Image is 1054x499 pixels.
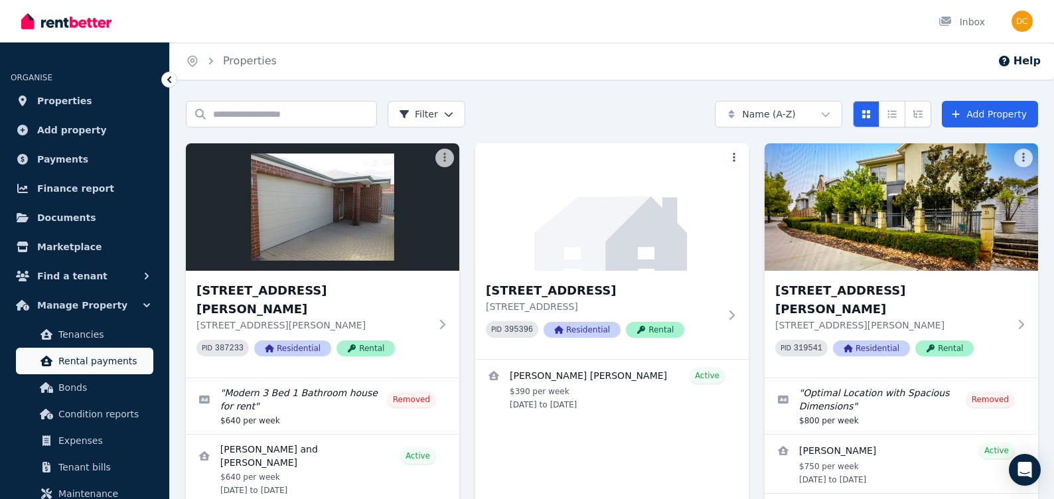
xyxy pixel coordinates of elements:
span: Residential [544,322,621,338]
span: Bonds [58,380,148,395]
a: Bonds [16,374,153,401]
a: Tenant bills [16,454,153,480]
p: [STREET_ADDRESS][PERSON_NAME] [775,319,1009,332]
span: Properties [37,93,92,109]
a: View details for Martin John Carryer [475,360,749,418]
a: 31 Harman Place, Aveley[STREET_ADDRESS][PERSON_NAME][STREET_ADDRESS][PERSON_NAME]PID 319541Reside... [765,143,1038,378]
img: 31 Harman Place, Aveley [765,143,1038,271]
code: 387233 [215,344,244,353]
small: PID [202,344,212,352]
button: Filter [388,101,465,127]
span: ORGANISE [11,73,52,82]
code: 319541 [794,344,822,353]
img: 15/201 Scarborough Beach Rd, Mount Hawthorn [475,143,749,271]
a: Condition reports [16,401,153,427]
button: More options [435,149,454,167]
button: More options [1014,149,1033,167]
span: Add property [37,122,107,138]
span: Rental [337,340,395,356]
span: Marketplace [37,239,102,255]
span: Rental payments [58,353,148,369]
code: 395396 [504,325,533,334]
small: PID [781,344,791,352]
a: Finance report [11,175,159,202]
a: Rental payments [16,348,153,374]
h3: [STREET_ADDRESS] [486,281,719,300]
a: Tenancies [16,321,153,348]
span: Tenancies [58,326,148,342]
span: Condition reports [58,406,148,422]
a: Add property [11,117,159,143]
span: Manage Property [37,297,127,313]
span: Tenant bills [58,459,148,475]
span: Finance report [37,180,114,196]
h3: [STREET_ADDRESS][PERSON_NAME] [196,281,430,319]
p: [STREET_ADDRESS] [486,300,719,313]
div: View options [853,101,931,127]
span: Residential [254,340,331,356]
img: 9D Charles East St, Midland [186,143,459,271]
a: View details for Bradley Todd [765,435,1038,493]
div: Inbox [939,15,985,29]
span: Rental [915,340,974,356]
a: Properties [11,88,159,114]
span: Payments [37,151,88,167]
span: Expenses [58,433,148,449]
button: Expanded list view [905,101,931,127]
a: Edit listing: Modern 3 Bed 1 Bathroom house for rent [186,378,459,434]
button: Card view [853,101,879,127]
button: Find a tenant [11,263,159,289]
a: Marketplace [11,234,159,260]
button: Help [998,53,1041,69]
a: Payments [11,146,159,173]
p: [STREET_ADDRESS][PERSON_NAME] [196,319,430,332]
button: Manage Property [11,292,159,319]
button: More options [725,149,743,167]
h3: [STREET_ADDRESS][PERSON_NAME] [775,281,1009,319]
a: Edit listing: Optimal Location with Spacious Dimensions [765,378,1038,434]
a: Add Property [942,101,1038,127]
span: Documents [37,210,96,226]
span: Find a tenant [37,268,108,284]
img: RentBetter [21,11,112,31]
button: Compact list view [879,101,905,127]
a: 15/201 Scarborough Beach Rd, Mount Hawthorn[STREET_ADDRESS][STREET_ADDRESS]PID 395396ResidentialR... [475,143,749,359]
span: Filter [399,107,438,121]
button: Name (A-Z) [715,101,842,127]
span: Residential [833,340,910,356]
a: 9D Charles East St, Midland[STREET_ADDRESS][PERSON_NAME][STREET_ADDRESS][PERSON_NAME]PID 387233Re... [186,143,459,378]
img: Darren Callaway [1012,11,1033,32]
a: Documents [11,204,159,231]
div: Open Intercom Messenger [1009,454,1041,486]
span: Rental [626,322,684,338]
a: Properties [223,54,277,67]
span: Name (A-Z) [742,107,796,121]
small: PID [491,326,502,333]
nav: Breadcrumb [170,42,293,80]
a: Expenses [16,427,153,454]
